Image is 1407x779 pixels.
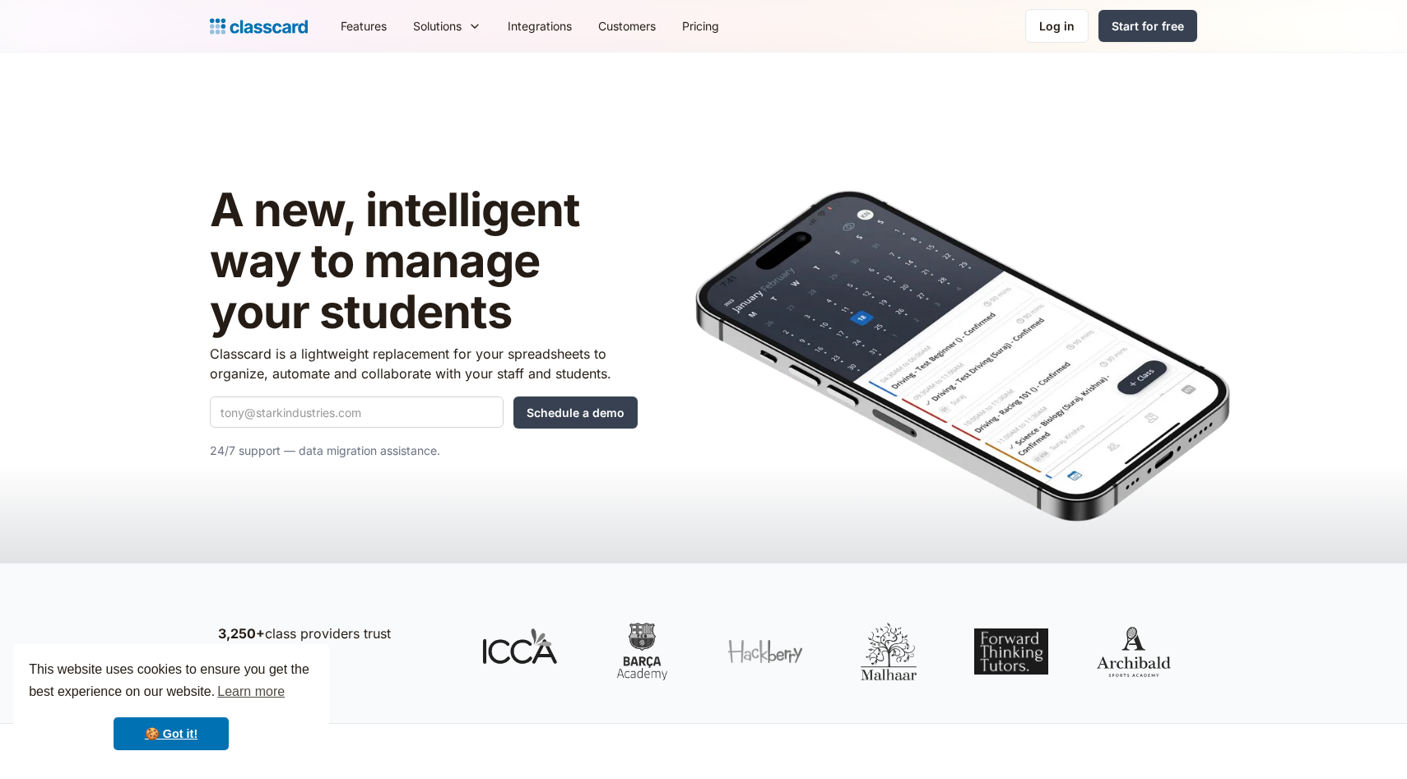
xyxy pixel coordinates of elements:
[495,7,585,44] a: Integrations
[210,441,638,461] p: 24/7 support — data migration assistance.
[1112,17,1184,35] div: Start for free
[513,396,638,429] input: Schedule a demo
[210,396,638,429] form: Quick Demo Form
[114,717,229,750] a: dismiss cookie message
[1039,17,1075,35] div: Log in
[1098,10,1197,42] a: Start for free
[585,7,669,44] a: Customers
[13,644,329,766] div: cookieconsent
[215,679,287,704] a: learn more about cookies
[327,7,400,44] a: Features
[29,660,313,704] span: This website uses cookies to ensure you get the best experience on our website.
[400,7,495,44] div: Solutions
[210,185,638,337] h1: A new, intelligent way to manage your students
[1025,9,1089,43] a: Log in
[218,624,448,663] p: class providers trust Classcard
[413,17,462,35] div: Solutions
[210,396,504,428] input: tony@starkindustries.com
[210,15,308,38] a: Logo
[669,7,732,44] a: Pricing
[210,344,638,383] p: Classcard is a lightweight replacement for your spreadsheets to organize, automate and collaborat...
[218,625,265,642] strong: 3,250+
